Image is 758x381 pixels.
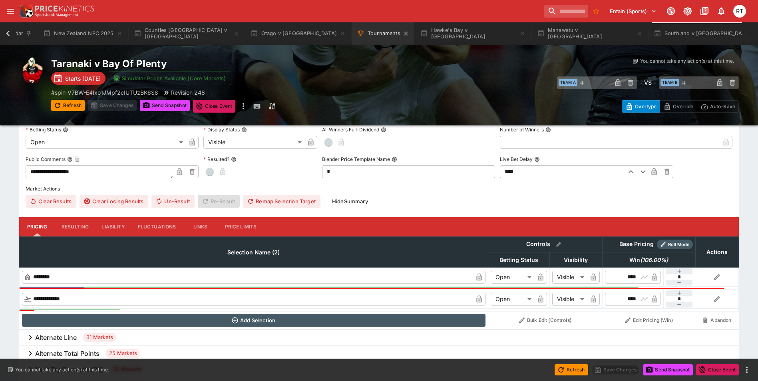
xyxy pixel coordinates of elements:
[392,157,397,162] button: Blender Price Template Name
[664,4,678,18] button: Connected to PK
[19,217,55,236] button: Pricing
[219,248,288,257] span: Selection Name (2)
[488,236,602,252] th: Controls
[239,100,248,113] button: more
[657,240,693,249] div: Show/hide Price Roll mode configuration.
[131,217,183,236] button: Fluctuations
[3,4,18,18] button: open drawer
[51,100,85,111] button: Refresh
[26,183,732,195] label: Market Actions
[635,102,657,111] p: Overtype
[203,136,304,149] div: Visible
[322,126,379,133] p: All Winners Full-Dividend
[491,293,534,306] div: Open
[622,100,660,113] button: Overtype
[19,58,45,83] img: rugby_union.png
[171,88,205,97] p: Revision 248
[733,5,746,18] div: Richard Tatton
[643,364,693,375] button: Send Snapshot
[622,100,739,113] div: Start From
[731,2,748,20] button: Richard Tatton
[553,239,564,250] button: Bulk edit
[381,127,386,133] button: All Winners Full-Dividend
[26,136,186,149] div: Open
[80,195,148,208] button: Clear Losing Results
[74,157,80,162] button: Copy To Clipboard
[241,127,247,133] button: Display Status
[151,195,194,208] button: Un-Result
[490,314,600,327] button: Bulk Edit (Controls)
[621,255,677,265] span: Win(106.00%)
[680,4,695,18] button: Toggle light/dark mode
[590,5,603,18] button: No Bookmarks
[109,71,231,85] button: Simulator Prices Available (Core Markets)
[559,79,577,86] span: Team A
[35,13,78,17] img: Sportsbook Management
[555,255,597,265] span: Visibility
[51,88,158,97] p: Copy To Clipboard
[198,195,240,208] span: Re-Result
[710,102,735,111] p: Auto-Save
[640,78,656,87] h6: - VS -
[26,195,76,208] button: Clear Results
[660,100,697,113] button: Override
[183,217,219,236] button: Links
[640,255,668,265] em: ( 106.00 %)
[203,156,229,163] p: Resulted?
[552,271,587,284] div: Visible
[616,239,657,249] div: Base Pricing
[742,365,752,375] button: more
[35,6,94,12] img: PriceKinetics
[696,364,739,375] button: Close Event
[673,102,693,111] p: Override
[35,349,99,358] h6: Alternate Total Points
[38,22,127,45] button: New Zealand NPC 2025
[22,314,486,327] button: Add Selection
[534,157,540,162] button: Live Bet Delay
[545,127,551,133] button: Number of Winners
[491,255,547,265] span: Betting Status
[243,195,320,208] button: Remap Selection Target
[26,126,61,133] p: Betting Status
[63,127,68,133] button: Betting Status
[26,156,66,163] p: Public Comments
[605,314,693,327] button: Edit Pricing (Win)
[18,3,34,19] img: PriceKinetics Logo
[552,293,587,306] div: Visible
[698,314,736,327] button: Abandon
[327,195,373,208] button: HideSummary
[15,366,109,373] p: You cannot take any action(s) at this time.
[140,100,190,111] button: Send Snapshot
[193,100,236,113] button: Close Event
[203,126,240,133] p: Display Status
[555,364,588,375] button: Refresh
[95,217,131,236] button: Liability
[65,74,101,83] p: Starts [DATE]
[661,79,679,86] span: Team B
[532,22,647,45] button: Manawatu v [GEOGRAPHIC_DATA]
[246,22,350,45] button: Otago v [GEOGRAPHIC_DATA]
[35,333,77,342] h6: Alternate Line
[55,217,95,236] button: Resulting
[605,5,661,18] button: Select Tenant
[231,157,237,162] button: Resulted?
[219,217,263,236] button: Price Limits
[697,100,739,113] button: Auto-Save
[129,22,244,45] button: Counties [GEOGRAPHIC_DATA] v [GEOGRAPHIC_DATA]
[67,157,73,162] button: Public CommentsCopy To Clipboard
[544,5,588,18] input: search
[491,271,534,284] div: Open
[83,333,116,341] span: 31 Markets
[640,58,734,65] p: You cannot take any action(s) at this time.
[697,4,712,18] button: Documentation
[714,4,728,18] button: Notifications
[51,58,395,70] h2: Copy To Clipboard
[322,156,390,163] p: Blender Price Template Name
[665,241,693,248] span: Roll Mode
[695,236,738,267] th: Actions
[352,22,414,45] button: Tournaments
[416,22,531,45] button: Hawke's Bay v [GEOGRAPHIC_DATA]
[500,156,533,163] p: Live Bet Delay
[500,126,544,133] p: Number of Winners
